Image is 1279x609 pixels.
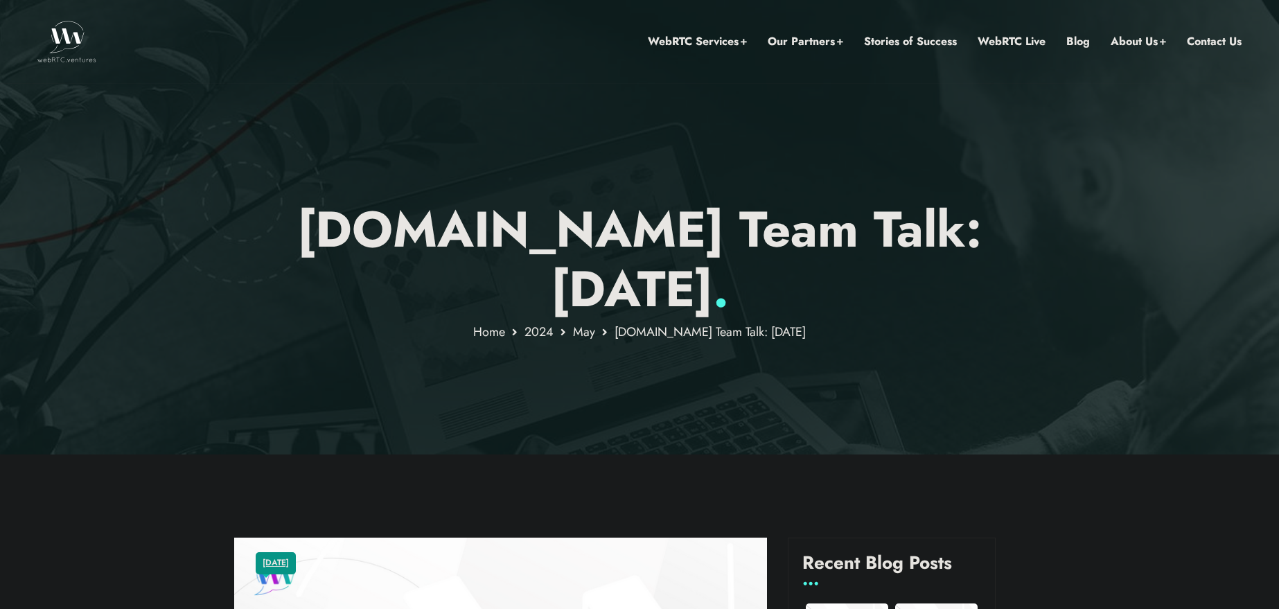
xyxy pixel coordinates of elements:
[648,33,747,51] a: WebRTC Services
[37,21,96,62] img: WebRTC.ventures
[234,200,1046,319] p: [DOMAIN_NAME] Team Talk: [DATE]
[573,323,595,341] a: May
[1187,33,1242,51] a: Contact Us
[864,33,957,51] a: Stories of Success
[1066,33,1090,51] a: Blog
[713,253,729,325] span: .
[524,323,554,341] a: 2024
[802,552,981,584] h4: Recent Blog Posts
[978,33,1046,51] a: WebRTC Live
[615,323,806,341] span: [DOMAIN_NAME] Team Talk: [DATE]
[768,33,843,51] a: Our Partners
[1111,33,1166,51] a: About Us
[263,554,289,572] a: [DATE]
[473,323,505,341] a: Home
